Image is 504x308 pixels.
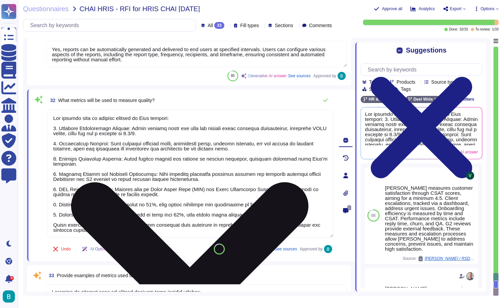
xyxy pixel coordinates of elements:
[10,276,14,280] div: 9+
[231,74,235,78] span: 85
[313,74,336,78] span: Approved by
[3,290,15,303] img: user
[450,7,462,11] span: Export
[27,19,196,31] input: Search by keywords
[371,213,376,218] span: 86
[466,272,474,280] img: user
[324,245,332,253] img: user
[1,289,20,304] button: user
[459,28,468,31] span: 32 / 33
[481,7,495,11] span: Options
[382,7,402,11] span: Approve all
[347,205,351,210] span: 0
[80,5,200,12] span: CHAI HRIS - RFI for HRIS CHAI [DATE]
[419,7,435,11] span: Analytics
[275,23,293,28] span: Sections
[492,28,499,31] span: 1 / 33
[46,273,54,278] span: 33
[217,247,221,251] span: 83
[466,171,474,180] img: user
[248,74,287,78] span: Generative AI answer
[214,22,224,29] div: 33
[309,23,332,28] span: Comments
[47,110,334,238] textarea: Lor ipsumdo sita co adipisc elitsed do Eius tempori: 3. Utlabore Etdoloremagn Aliquae: Admin veni...
[47,98,56,103] span: 32
[58,98,155,103] span: What metrics will be used to measure quality?
[425,256,476,261] span: [PERSON_NAME] / RSD-22440
[403,256,476,261] span: Source:
[449,28,458,31] span: Done:
[288,74,311,78] span: See sources
[240,23,259,28] span: Fill types
[476,28,491,31] span: To review:
[410,6,435,12] button: Analytics
[23,5,69,12] span: Questionnaires
[208,23,213,28] span: All
[364,64,482,76] input: Search by keywords
[338,72,346,80] img: user
[46,41,347,67] textarea: Yes, reports can be automatically generated and delivered to end users at specified intervals. Us...
[385,185,476,251] div: [PERSON_NAME] measures customer satisfaction through CSAT scores, aiming for a minimum 4.5. Clien...
[374,6,402,12] button: Approve all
